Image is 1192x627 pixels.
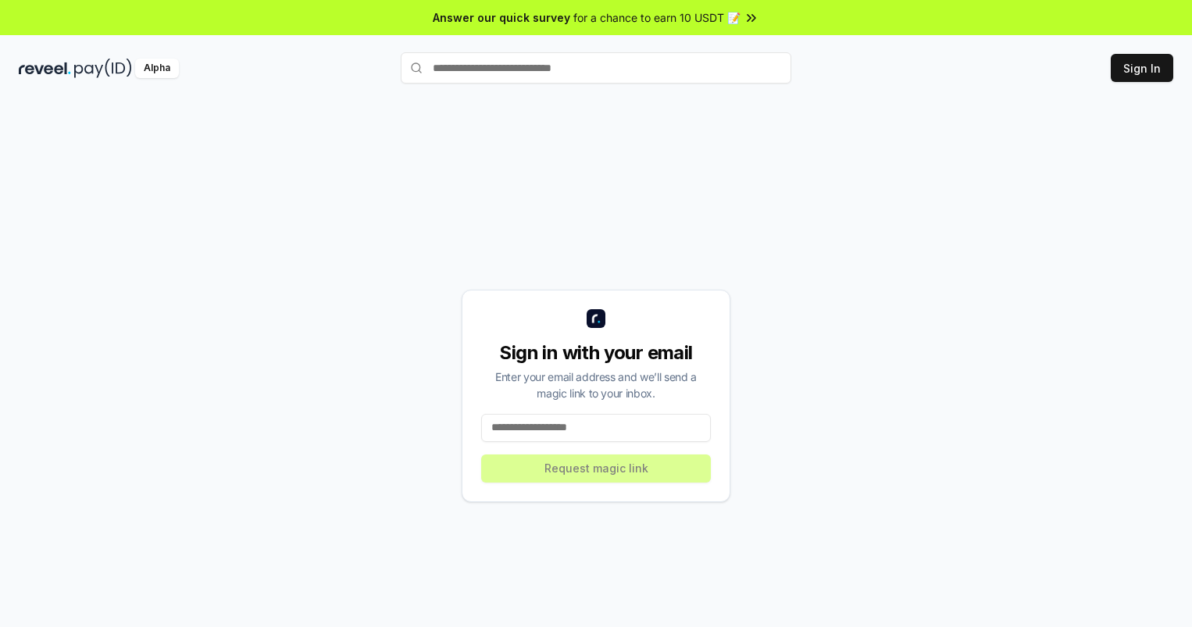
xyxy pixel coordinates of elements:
div: Sign in with your email [481,340,711,365]
span: for a chance to earn 10 USDT 📝 [573,9,741,26]
img: reveel_dark [19,59,71,78]
img: logo_small [587,309,605,328]
div: Enter your email address and we’ll send a magic link to your inbox. [481,369,711,401]
button: Sign In [1111,54,1173,82]
img: pay_id [74,59,132,78]
div: Alpha [135,59,179,78]
span: Answer our quick survey [433,9,570,26]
